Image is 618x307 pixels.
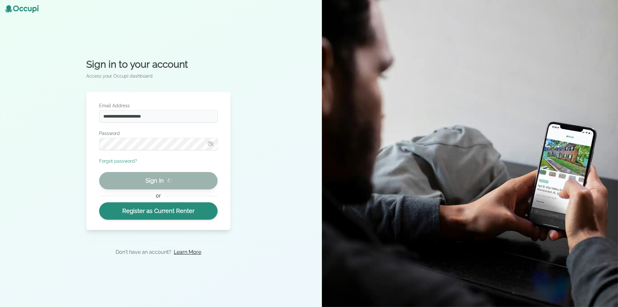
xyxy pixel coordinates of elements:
[174,248,201,256] a: Learn More
[86,73,230,79] p: Access your Occupi dashboard
[99,130,218,137] label: Password
[99,158,137,164] button: Forgot password?
[86,59,230,70] h2: Sign in to your account
[99,102,218,109] label: Email Address
[116,248,171,256] p: Don't have an account?
[99,202,218,220] a: Register as Current Renter
[153,192,164,200] span: or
